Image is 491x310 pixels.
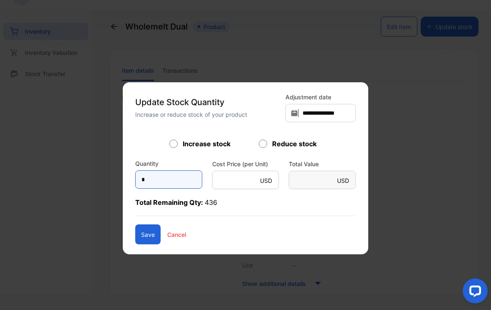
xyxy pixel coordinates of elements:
label: Cost Price (per Unit) [212,160,279,168]
label: Total Value [289,160,356,168]
p: Cancel [167,230,186,239]
label: Adjustment date [285,93,356,101]
label: Reduce stock [272,139,317,149]
p: Total Remaining Qty: [135,197,356,216]
p: USD [337,176,349,185]
label: Quantity [135,159,159,168]
label: Increase stock [183,139,231,149]
p: USD [260,176,272,185]
span: 436 [205,198,217,207]
p: Increase or reduce stock of your product [135,110,280,119]
button: Save [135,224,161,244]
p: Update Stock Quantity [135,96,280,108]
iframe: LiveChat chat widget [456,275,491,310]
